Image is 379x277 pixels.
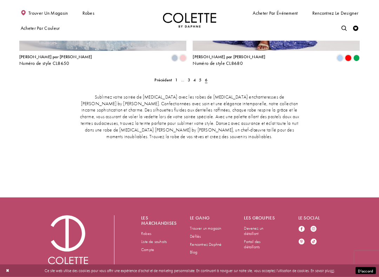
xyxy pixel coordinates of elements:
i: Émeraude [353,55,360,61]
font: Trouver un magasin [190,226,221,231]
a: Visitez notre TikTok - S'ouvre dans un nouvel onglet [310,239,317,246]
font: 1 [175,77,178,83]
a: Page précédente [153,77,174,85]
a: Trouver un magasin [19,5,69,20]
font: Rencontrez Daphné [190,242,221,248]
a: Visitez la page d'accueil [163,13,216,28]
font: Devenez un détaillant [244,226,263,237]
font: Robes [82,10,94,16]
font: 6 [205,77,207,83]
font: D'accord [358,269,373,273]
font: Blog [190,250,197,255]
a: 3 [186,77,192,85]
font: Ce site web utilise des cookies pour vous offrir une expérience d'achat et de marketing personnal... [45,268,331,273]
font: Numéro de style CL8650 [19,61,69,67]
font: . [334,268,335,273]
a: Basculer la recherche [340,21,348,35]
span: Robes [81,5,96,20]
div: Colette par Daphné Style n° CL8650 [19,55,92,66]
font: Robes [141,231,151,237]
font: Trouver un magasin [28,10,68,16]
div: Colette par Daphné Style n° CL8680 [193,55,265,66]
font: Le social [298,215,320,221]
button: Soumettre la boîte de dialogue [355,267,376,274]
a: 1 [174,77,179,85]
font: [PERSON_NAME] par [PERSON_NAME] [193,54,265,60]
font: Rencontrez le designer [312,11,359,16]
a: Rencontrez le designer [311,6,360,21]
font: Défilés [190,234,201,239]
a: Vérifier la liste de souhaits [352,21,360,35]
a: Visitez notre Pinterest - S'ouvre dans un nouvel onglet [298,239,305,246]
font: Liste de souhaits [141,239,167,245]
font: Portail des détaillants [244,239,260,250]
font: Précédent [154,77,172,83]
font: Le gang [190,215,210,221]
a: 4 [192,77,197,85]
font: Acheter par événement [253,11,298,16]
i: Pervenche [337,55,343,61]
font: Sublimez votre soirée de [MEDICAL_DATA] avec les robes de [MEDICAL_DATA] enchanteresses de [PERSO... [80,94,299,140]
img: Colette par Daphné [48,216,88,268]
span: Page actuelle [203,77,209,85]
a: Visitez notre Facebook - S'ouvre dans un nouvel onglet [298,226,305,234]
a: Visitez notre Instagram - S'ouvre dans un nouvel onglet [310,226,317,234]
a: ici [331,268,334,273]
a: 5 [198,77,203,85]
font: 3 [188,77,190,83]
font: [PERSON_NAME] par [PERSON_NAME] [19,54,92,60]
button: Fermer la boîte de dialogue [3,266,12,276]
font: Acheter par couleur [21,25,60,31]
span: Acheter par couleur [19,20,61,35]
a: ... [179,77,186,85]
font: Numéro de style CL8680 [193,61,243,67]
font: 5 [199,77,201,83]
a: Visitez la page d'accueil de Colette par Daphné [48,216,88,268]
font: ... [181,77,185,83]
i: Bleu glacier [172,55,178,61]
font: 4 [193,77,196,83]
ul: Suivez-nous [295,224,324,249]
img: Colette par Daphné [163,13,216,28]
font: Compte [141,247,154,253]
font: Les marchandises [141,215,177,227]
font: Les groupies [244,215,275,221]
span: Acheter par événement [252,6,299,21]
